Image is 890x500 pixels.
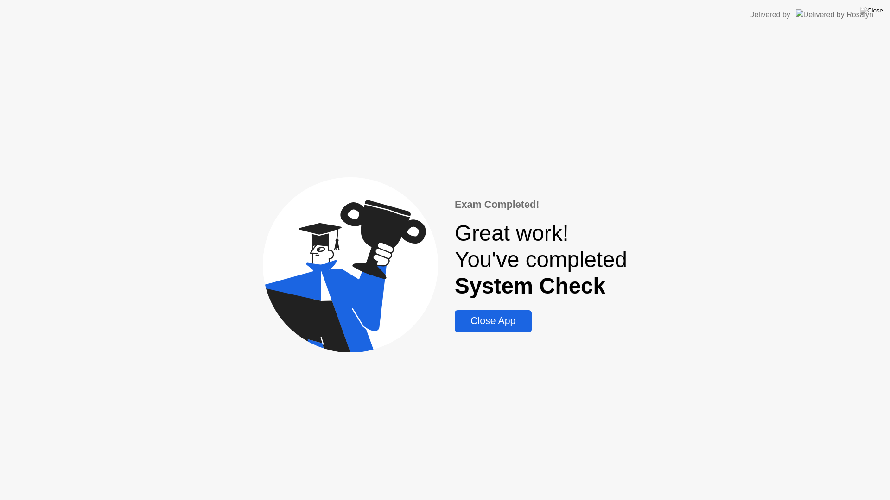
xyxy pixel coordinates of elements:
[455,274,605,298] b: System Check
[860,7,883,14] img: Close
[455,220,627,299] div: Great work! You've completed
[455,310,531,332] button: Close App
[749,9,790,20] div: Delivered by
[458,315,528,327] div: Close App
[455,197,627,212] div: Exam Completed!
[796,9,873,20] img: Delivered by Rosalyn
